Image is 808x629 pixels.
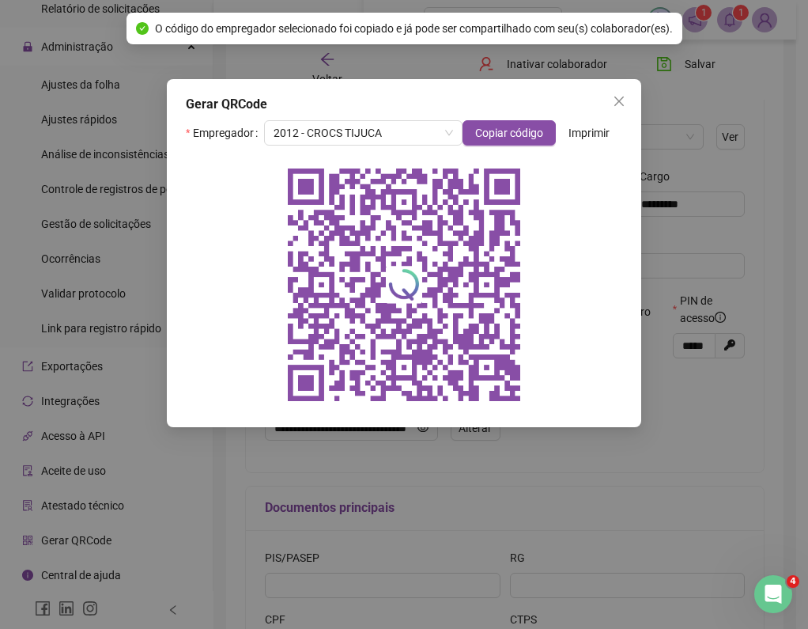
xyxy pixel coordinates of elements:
[606,89,632,114] button: Close
[186,120,264,146] label: Empregador
[754,575,792,613] iframe: Intercom live chat
[274,121,453,145] span: 2012 - CROCS TIJUCA
[568,124,610,142] span: Imprimir
[155,20,673,37] span: O código do empregador selecionado foi copiado e já pode ser compartilhado com seu(s) colaborador...
[136,22,149,35] span: check-circle
[475,124,543,142] span: Copiar código
[556,120,622,146] button: Imprimir
[787,575,799,588] span: 4
[463,120,556,146] button: Copiar código
[278,158,530,411] img: qrcode do empregador
[186,95,622,114] div: Gerar QRCode
[613,95,625,108] span: close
